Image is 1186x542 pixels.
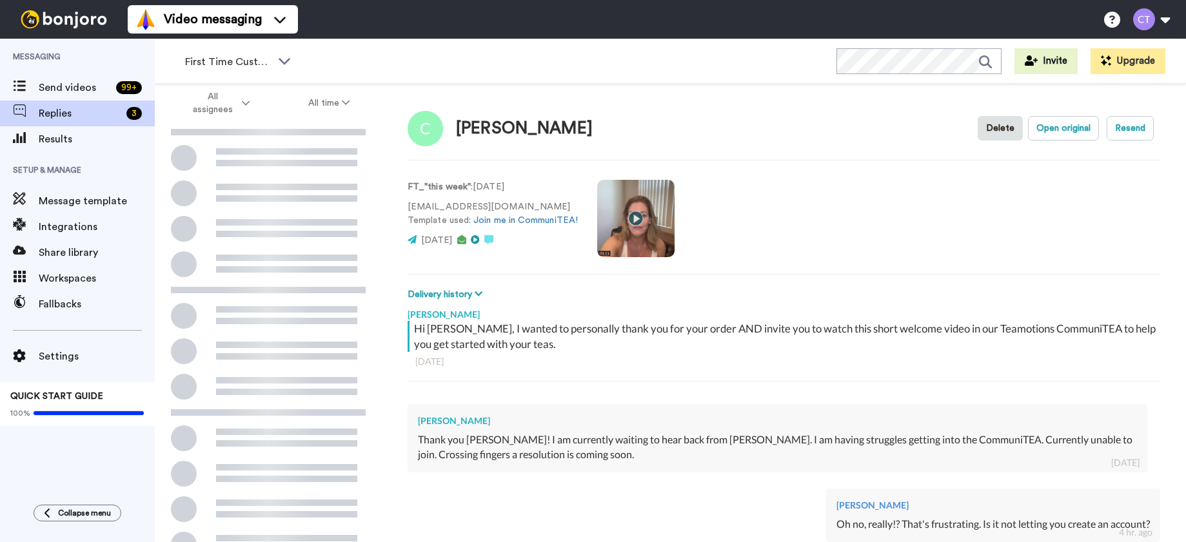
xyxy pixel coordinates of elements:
span: [DATE] [421,236,452,245]
button: Collapse menu [34,505,121,521]
div: 99 + [116,81,142,94]
span: QUICK START GUIDE [10,392,103,401]
div: Hi [PERSON_NAME], I wanted to personally thank you for your order AND invite you to watch this sh... [414,321,1157,352]
span: Share library [39,245,155,260]
button: Upgrade [1091,48,1165,74]
span: All assignees [187,90,239,116]
button: Delete [978,116,1023,140]
strong: FT_"this week" [408,182,471,191]
span: Results [39,131,155,147]
div: [PERSON_NAME] [418,414,1137,427]
span: Replies [39,106,121,121]
span: Collapse menu [58,508,111,518]
a: Join me in CommuniTEA! [473,216,578,225]
span: Workspaces [39,271,155,286]
div: [DATE] [415,355,1152,368]
div: [PERSON_NAME] [408,302,1160,321]
button: Delivery history [408,287,486,302]
span: Video messaging [164,10,262,28]
span: First Time Customer [185,54,272,70]
div: [PERSON_NAME] [836,499,1150,512]
span: Message template [39,193,155,209]
img: bj-logo-header-white.svg [15,10,112,28]
button: Open original [1028,116,1099,140]
button: All assignees [157,85,279,121]
span: 100% [10,408,30,418]
button: Resend [1107,116,1154,140]
img: Image of Tara Wage [408,111,443,146]
p: [EMAIL_ADDRESS][DOMAIN_NAME] Template used: [408,200,578,227]
button: All time [279,92,380,115]
div: [DATE] [1111,456,1140,469]
span: Settings [39,349,155,364]
span: Fallbacks [39,296,155,312]
span: Integrations [39,219,155,235]
span: Send videos [39,80,111,95]
div: [PERSON_NAME] [456,119,593,138]
div: Oh no, really!? That's frustrating. Is it not letting you create an account? [836,517,1150,532]
img: vm-color.svg [135,9,156,30]
button: Invite [1014,48,1078,74]
p: : [DATE] [408,180,578,194]
div: 4 hr. ago [1119,526,1152,539]
div: 3 [126,107,142,120]
div: Thank you [PERSON_NAME]! I am currently waiting to hear back from [PERSON_NAME]. I am having stru... [418,432,1137,462]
